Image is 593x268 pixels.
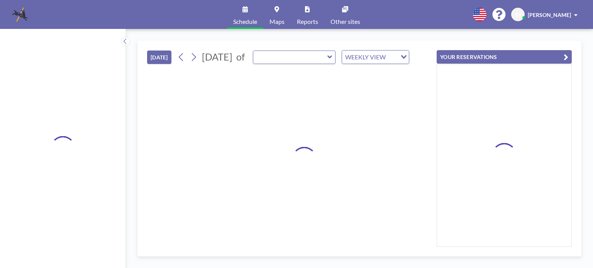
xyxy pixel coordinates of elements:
[269,19,285,25] span: Maps
[515,11,521,18] span: SJ
[147,51,171,64] button: [DATE]
[342,51,409,64] div: Search for option
[233,19,257,25] span: Schedule
[202,51,232,62] span: [DATE]
[344,52,387,62] span: WEEKLY VIEW
[528,12,571,18] span: [PERSON_NAME]
[437,50,572,64] button: YOUR RESERVATIONS
[388,52,396,62] input: Search for option
[236,51,245,63] span: of
[12,7,28,22] img: organization-logo
[330,19,360,25] span: Other sites
[297,19,318,25] span: Reports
